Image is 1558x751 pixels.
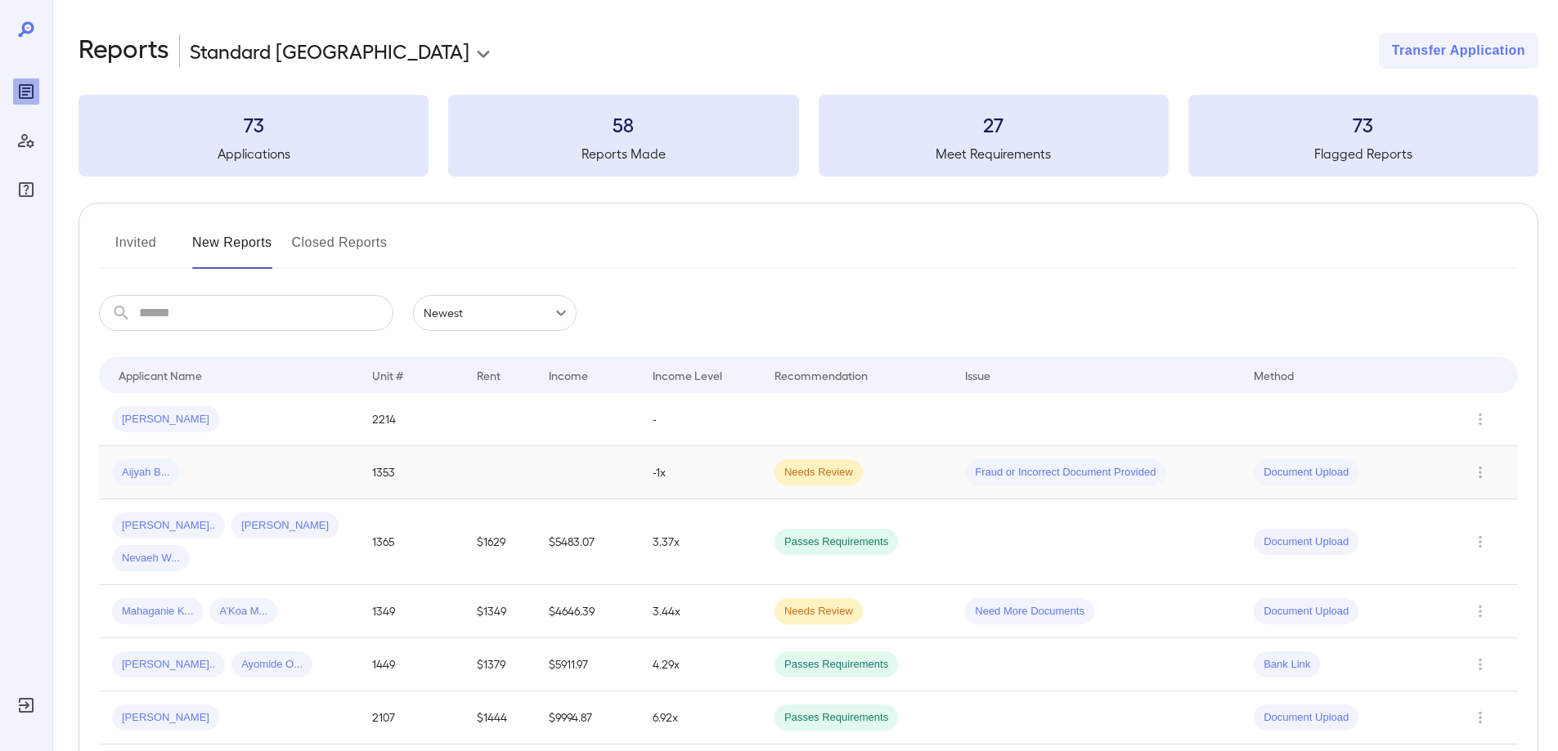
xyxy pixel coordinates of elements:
div: Applicant Name [119,365,202,385]
div: Income [549,365,588,385]
td: -1x [640,446,761,499]
span: Needs Review [775,604,863,619]
span: Ayomide O... [231,657,312,673]
div: Reports [13,78,39,105]
td: 1365 [359,499,463,585]
div: Log Out [13,692,39,718]
div: Recommendation [775,365,868,385]
td: 2107 [359,691,463,744]
div: Unit # [372,365,403,385]
button: Row Actions [1467,406,1493,432]
td: 6.92x [640,691,761,744]
h3: 27 [819,111,1169,137]
span: A’Koa M... [209,604,277,619]
div: Manage Users [13,127,39,154]
td: 1353 [359,446,463,499]
td: $5911.97 [536,638,640,691]
span: Passes Requirements [775,710,898,726]
button: Closed Reports [292,230,388,269]
h5: Reports Made [448,144,798,163]
div: Newest [413,295,577,331]
div: Issue [965,365,991,385]
td: 3.37x [640,499,761,585]
button: Row Actions [1467,651,1493,677]
td: 3.44x [640,585,761,638]
td: $5483.07 [536,499,640,585]
span: Document Upload [1254,710,1358,726]
summary: 73Applications58Reports Made27Meet Requirements73Flagged Reports [79,95,1538,177]
td: $1379 [464,638,536,691]
div: Method [1254,365,1294,385]
button: Row Actions [1467,704,1493,731]
td: - [640,393,761,446]
td: $1444 [464,691,536,744]
span: Need More Documents [965,604,1094,619]
div: Income Level [653,365,722,385]
h3: 73 [1188,111,1538,137]
span: Document Upload [1254,465,1358,481]
button: Row Actions [1467,459,1493,485]
h5: Flagged Reports [1188,144,1538,163]
span: [PERSON_NAME] [231,518,339,534]
button: Row Actions [1467,529,1493,555]
span: Fraud or Incorrect Document Provided [965,465,1165,481]
h5: Applications [79,144,429,163]
td: 4.29x [640,638,761,691]
span: Aijyah B... [112,465,180,481]
td: $1349 [464,585,536,638]
span: Document Upload [1254,534,1358,550]
button: Transfer Application [1379,33,1538,69]
button: Invited [99,230,173,269]
td: 1449 [359,638,463,691]
h2: Reports [79,33,169,69]
span: [PERSON_NAME].. [112,657,225,673]
span: [PERSON_NAME] [112,710,219,726]
td: $4646.39 [536,585,640,638]
button: Row Actions [1467,598,1493,624]
span: [PERSON_NAME].. [112,518,225,534]
h3: 58 [448,111,798,137]
h5: Meet Requirements [819,144,1169,163]
div: Rent [477,365,503,385]
span: Mahaganie K... [112,604,203,619]
td: 2214 [359,393,463,446]
span: [PERSON_NAME] [112,412,219,427]
div: FAQ [13,177,39,203]
span: Needs Review [775,465,863,481]
span: Passes Requirements [775,657,898,673]
span: Nevaeh W... [112,551,190,566]
button: New Reports [192,230,272,269]
td: $1629 [464,499,536,585]
span: Bank Link [1254,657,1320,673]
span: Document Upload [1254,604,1358,619]
h3: 73 [79,111,429,137]
p: Standard [GEOGRAPHIC_DATA] [190,38,469,64]
td: $9994.87 [536,691,640,744]
td: 1349 [359,585,463,638]
span: Passes Requirements [775,534,898,550]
